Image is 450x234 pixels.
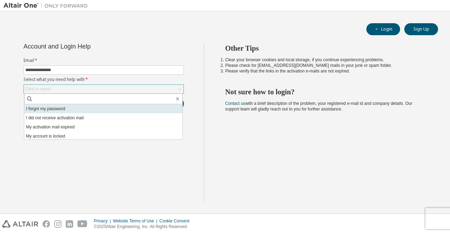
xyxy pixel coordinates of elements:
div: Website Terms of Use [113,218,159,224]
a: Contact us [225,101,245,106]
img: facebook.svg [43,220,50,228]
img: linkedin.svg [66,220,73,228]
li: Clear your browser cookies and local storage, if you continue experiencing problems. [225,57,426,63]
h2: Other Tips [225,44,426,53]
li: Please check for [EMAIL_ADDRESS][DOMAIN_NAME] mails in your junk or spam folder. [225,63,426,68]
img: Altair One [4,2,91,9]
div: Privacy [94,218,113,224]
div: Account and Login Help [24,44,152,49]
label: Email [24,58,184,63]
img: youtube.svg [77,220,88,228]
div: Cookie Consent [159,218,193,224]
span: with a brief description of the problem, your registered e-mail id and company details. Our suppo... [225,101,412,112]
div: Click to select [25,86,51,92]
h2: Not sure how to login? [225,87,426,96]
button: Login [366,23,400,35]
li: I forgot my password [24,104,182,113]
div: Click to select [24,85,184,93]
img: altair_logo.svg [2,220,38,228]
li: Please verify that the links in the activation e-mails are not expired. [225,68,426,74]
button: Sign Up [404,23,438,35]
img: instagram.svg [54,220,62,228]
label: Select what you need help with [24,77,184,82]
p: © 2025 Altair Engineering, Inc. All Rights Reserved. [94,224,194,230]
